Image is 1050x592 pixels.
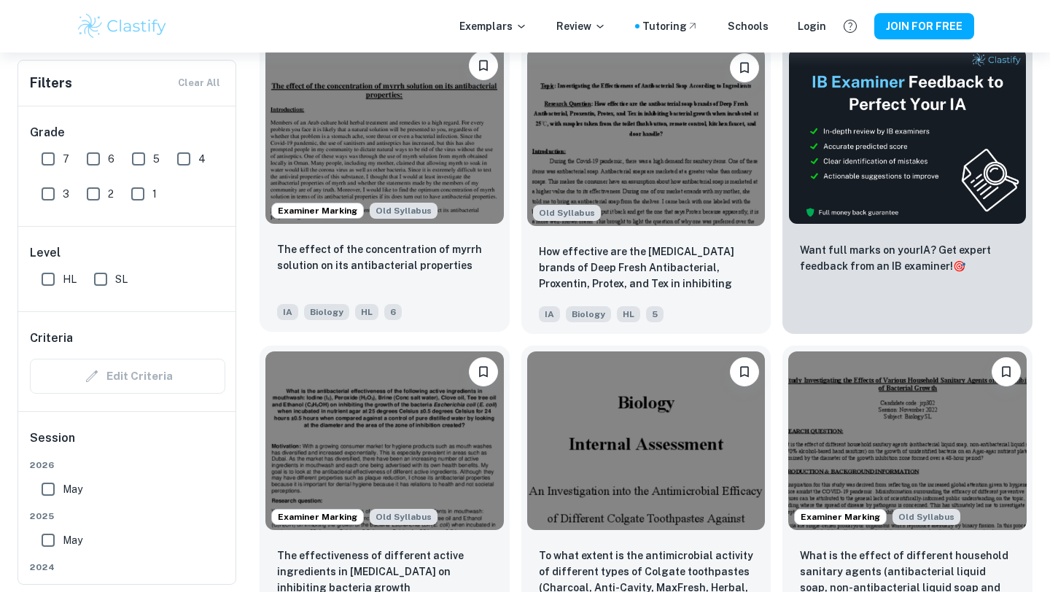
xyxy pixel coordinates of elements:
[370,203,437,219] span: Old Syllabus
[370,509,437,525] span: Old Syllabus
[566,306,611,322] span: Biology
[272,204,363,217] span: Examiner Marking
[992,357,1021,386] button: Please log in to bookmark exemplars
[527,47,766,226] img: Biology IA example thumbnail: How effective are the antibacterial soap
[30,124,225,141] h6: Grade
[539,306,560,322] span: IA
[63,151,69,167] span: 7
[800,242,1015,274] p: Want full marks on your IA ? Get expert feedback from an IB examiner!
[646,306,664,322] span: 5
[892,509,960,525] div: Starting from the May 2025 session, the Biology IA requirements have changed. It's OK to refer to...
[370,509,437,525] div: Starting from the May 2025 session, the Biology IA requirements have changed. It's OK to refer to...
[30,73,72,93] h6: Filters
[556,18,606,34] p: Review
[108,186,114,202] span: 2
[30,359,225,394] div: Criteria filters are unavailable when searching by topic
[953,260,965,272] span: 🎯
[798,18,826,34] a: Login
[260,42,510,334] a: Examiner MarkingStarting from the May 2025 session, the Biology IA requirements have changed. It'...
[533,205,601,221] span: Old Syllabus
[108,151,114,167] span: 6
[730,357,759,386] button: Please log in to bookmark exemplars
[533,205,601,221] div: Starting from the May 2025 session, the Biology IA requirements have changed. It's OK to refer to...
[30,330,73,347] h6: Criteria
[617,306,640,322] span: HL
[76,12,168,41] img: Clastify logo
[782,42,1032,334] a: ThumbnailWant full marks on yourIA? Get expert feedback from an IB examiner!
[370,203,437,219] div: Starting from the May 2025 session, the Biology IA requirements have changed. It's OK to refer to...
[795,510,886,523] span: Examiner Marking
[469,357,498,386] button: Please log in to bookmark exemplars
[63,186,69,202] span: 3
[730,53,759,82] button: Please log in to bookmark exemplars
[63,532,82,548] span: May
[152,186,157,202] span: 1
[788,351,1027,530] img: Biology IA example thumbnail: What is the effect of different househol
[838,14,863,39] button: Help and Feedback
[115,271,128,287] span: SL
[153,151,160,167] span: 5
[459,18,527,34] p: Exemplars
[384,304,402,320] span: 6
[469,51,498,80] button: Please log in to bookmark exemplars
[272,510,363,523] span: Examiner Marking
[277,304,298,320] span: IA
[788,47,1027,225] img: Thumbnail
[521,42,771,334] a: Starting from the May 2025 session, the Biology IA requirements have changed. It's OK to refer to...
[642,18,699,34] a: Tutoring
[265,45,504,224] img: Biology IA example thumbnail: The effect of the concentration of myrrh
[30,244,225,262] h6: Level
[30,510,225,523] span: 2025
[527,351,766,530] img: Biology IA example thumbnail: To what extent is the antimicrobial acti
[198,151,206,167] span: 4
[30,561,225,574] span: 2024
[355,304,378,320] span: HL
[30,429,225,459] h6: Session
[30,459,225,472] span: 2026
[728,18,769,34] a: Schools
[304,304,349,320] span: Biology
[874,13,974,39] button: JOIN FOR FREE
[892,509,960,525] span: Old Syllabus
[63,271,77,287] span: HL
[277,241,492,273] p: The effect of the concentration of myrrh solution on its antibacterial properties
[63,481,82,497] span: May
[539,244,754,293] p: How effective are the antibacterial soap brands of Deep Fresh Antibacterial, Proxentin, Protex, a...
[265,351,504,530] img: Biology IA example thumbnail: The effectiveness of different active in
